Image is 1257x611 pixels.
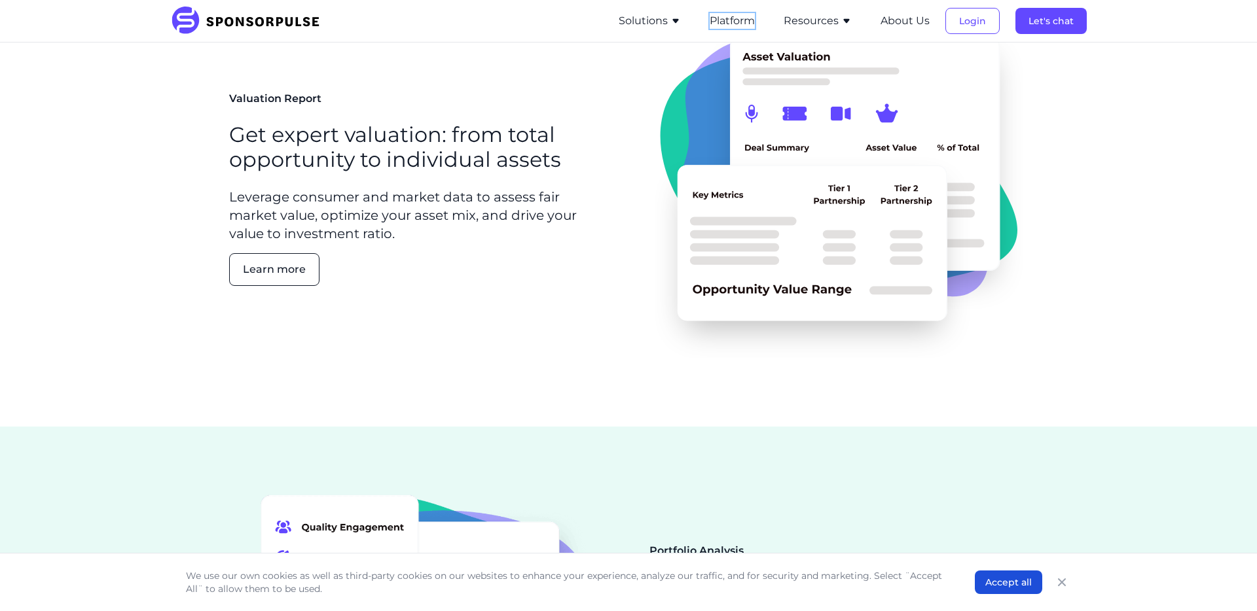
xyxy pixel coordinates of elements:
img: SponsorPulse [170,7,329,35]
h6: Valuation Report [229,91,608,107]
button: Accept all [975,570,1042,594]
a: Login [945,15,1000,27]
a: About Us [881,15,930,27]
button: Platform [710,13,755,29]
button: About Us [881,13,930,29]
h6: Portfolio Analysis [649,543,1028,559]
button: Close [1053,573,1071,591]
a: Let's chat [1015,15,1087,27]
img: valuation image [655,18,1023,369]
iframe: Chat Widget [1192,548,1257,611]
button: Resources [784,13,852,29]
h2: Get expert valuation: from total opportunity to individual assets [229,122,608,173]
button: Let's chat [1015,8,1087,34]
button: Learn more [229,253,319,286]
button: Login [945,8,1000,34]
p: Leverage consumer and market data to assess fair market value, optimize your asset mix, and drive... [229,188,608,243]
p: We use our own cookies as well as third-party cookies on our websites to enhance your experience,... [186,569,949,595]
a: Platform [710,15,755,27]
button: Solutions [619,13,681,29]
